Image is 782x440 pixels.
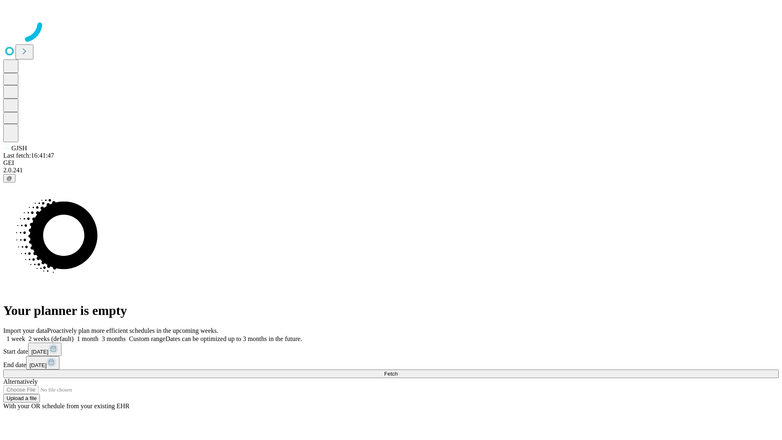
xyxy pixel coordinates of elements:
[3,394,40,403] button: Upload a file
[7,175,12,181] span: @
[11,145,27,152] span: GJSH
[3,303,779,318] h1: Your planner is empty
[77,335,99,342] span: 1 month
[3,370,779,378] button: Fetch
[3,327,47,334] span: Import your data
[3,167,779,174] div: 2.0.241
[28,343,62,356] button: [DATE]
[3,152,54,159] span: Last fetch: 16:41:47
[102,335,126,342] span: 3 months
[26,356,59,370] button: [DATE]
[3,174,15,183] button: @
[29,362,46,368] span: [DATE]
[31,349,48,355] span: [DATE]
[3,378,37,385] span: Alternatively
[165,335,302,342] span: Dates can be optimized up to 3 months in the future.
[7,335,25,342] span: 1 week
[29,335,74,342] span: 2 weeks (default)
[47,327,218,334] span: Proactively plan more efficient schedules in the upcoming weeks.
[3,403,130,409] span: With your OR schedule from your existing EHR
[3,356,779,370] div: End date
[3,343,779,356] div: Start date
[3,159,779,167] div: GEI
[129,335,165,342] span: Custom range
[384,371,398,377] span: Fetch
